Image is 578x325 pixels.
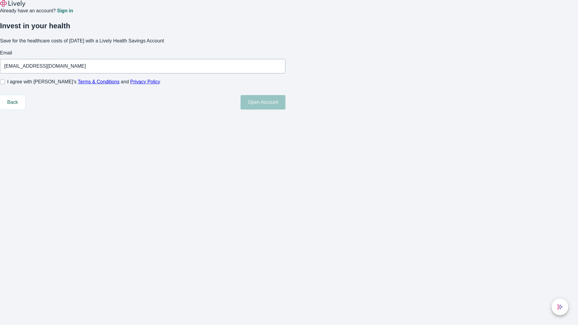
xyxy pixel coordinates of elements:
a: Sign in [57,8,73,13]
button: chat [552,299,568,315]
a: Terms & Conditions [78,79,120,84]
span: I agree with [PERSON_NAME]’s and [7,78,160,85]
svg: Lively AI Assistant [557,304,563,310]
a: Privacy Policy [130,79,160,84]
